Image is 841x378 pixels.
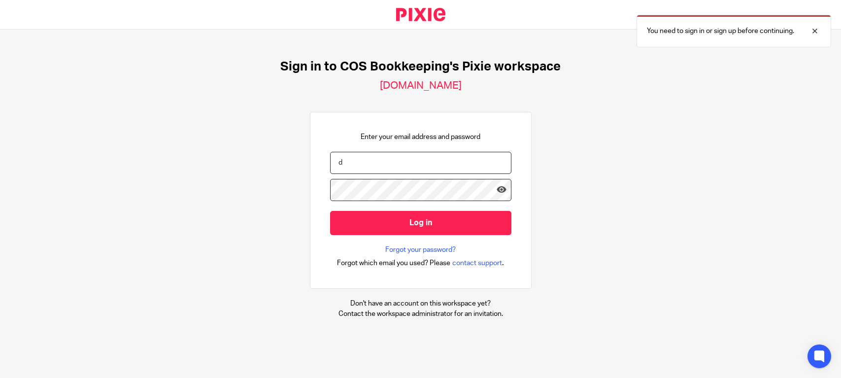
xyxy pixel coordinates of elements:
[338,309,503,319] p: Contact the workspace administrator for an invitation.
[330,152,511,174] input: name@example.com
[385,245,456,255] a: Forgot your password?
[337,257,504,269] div: .
[380,79,462,92] h2: [DOMAIN_NAME]
[361,132,480,142] p: Enter your email address and password
[330,211,511,235] input: Log in
[647,26,794,36] p: You need to sign in or sign up before continuing.
[452,258,502,268] span: contact support
[338,299,503,309] p: Don't have an account on this workspace yet?
[280,59,561,74] h1: Sign in to COS Bookkeeping's Pixie workspace
[337,258,450,268] span: Forgot which email you used? Please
